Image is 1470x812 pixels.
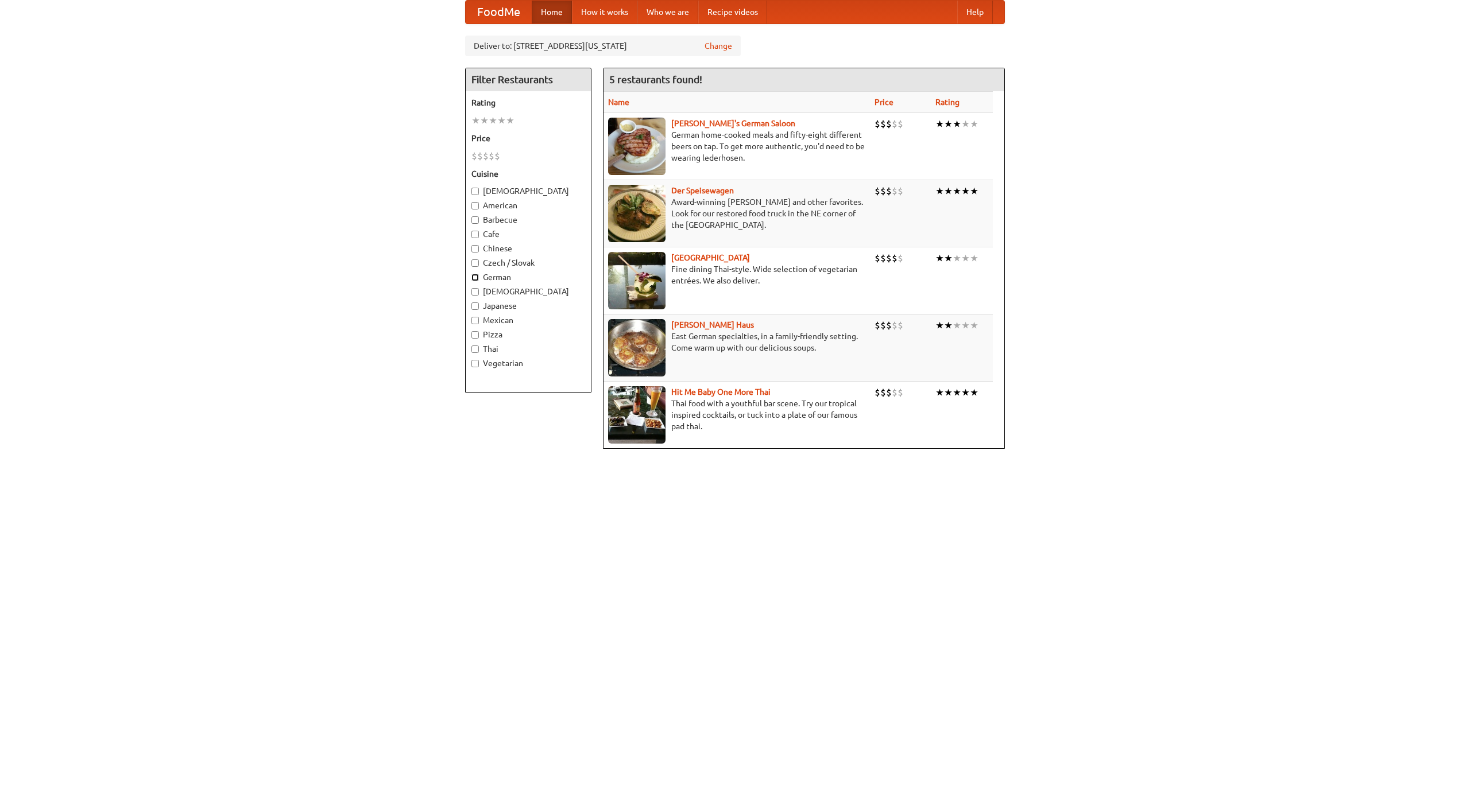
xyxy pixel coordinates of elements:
li: ★ [944,252,953,265]
li: ★ [506,114,514,127]
li: ★ [961,252,970,265]
li: $ [875,319,880,332]
li: $ [483,150,489,162]
li: $ [880,386,886,399]
input: Czech / Slovak [471,259,479,267]
li: $ [489,150,494,162]
li: $ [880,185,886,197]
li: ★ [970,386,978,399]
li: $ [898,118,903,130]
a: Recipe videos [698,1,767,24]
label: [DEMOGRAPHIC_DATA] [471,286,585,297]
p: German home-cooked meals and fifty-eight different beers on tap. To get more authentic, you'd nee... [608,129,865,164]
a: Change [705,40,732,52]
li: ★ [961,386,970,399]
li: $ [875,386,880,399]
li: ★ [961,185,970,197]
li: ★ [970,118,978,130]
li: ★ [935,252,944,265]
label: Vegetarian [471,358,585,369]
li: ★ [953,118,961,130]
p: Thai food with a youthful bar scene. Try our tropical inspired cocktails, or tuck into a plate of... [608,398,865,432]
li: ★ [970,252,978,265]
li: ★ [953,185,961,197]
li: ★ [944,185,953,197]
li: $ [898,252,903,265]
a: Hit Me Baby One More Thai [671,387,771,397]
input: [DEMOGRAPHIC_DATA] [471,188,479,195]
p: Fine dining Thai-style. Wide selection of vegetarian entrées. We also deliver. [608,263,865,286]
li: $ [898,319,903,332]
b: [PERSON_NAME]'s German Saloon [671,119,795,128]
label: Chinese [471,243,585,254]
li: ★ [961,118,970,130]
input: Mexican [471,317,479,324]
li: $ [892,319,898,332]
li: $ [898,386,903,399]
input: [DEMOGRAPHIC_DATA] [471,288,479,296]
a: Price [875,98,893,107]
li: $ [494,150,500,162]
li: ★ [944,118,953,130]
li: $ [886,386,892,399]
li: ★ [953,319,961,332]
li: ★ [970,185,978,197]
a: [GEOGRAPHIC_DATA] [671,253,750,262]
img: babythai.jpg [608,386,666,444]
label: American [471,200,585,211]
label: Czech / Slovak [471,257,585,269]
label: Barbecue [471,214,585,226]
li: $ [892,118,898,130]
input: Chinese [471,245,479,252]
input: Cafe [471,231,479,238]
li: $ [892,252,898,265]
label: Mexican [471,314,585,326]
li: $ [892,185,898,197]
li: $ [880,252,886,265]
img: esthers.jpg [608,118,666,175]
li: ★ [471,114,480,127]
b: Der Speisewagen [671,186,734,195]
a: Who we are [637,1,698,24]
input: Japanese [471,302,479,310]
h4: Filter Restaurants [466,68,591,91]
li: $ [886,252,892,265]
input: Pizza [471,331,479,339]
img: speisewagen.jpg [608,185,666,242]
li: $ [875,118,880,130]
input: German [471,274,479,281]
li: $ [886,319,892,332]
li: ★ [953,386,961,399]
li: $ [898,185,903,197]
p: East German specialties, in a family-friendly setting. Come warm up with our delicious soups. [608,331,865,353]
ng-pluralize: 5 restaurants found! [609,74,702,85]
p: Award-winning [PERSON_NAME] and other favorites. Look for our restored food truck in the NE corne... [608,196,865,231]
li: ★ [497,114,506,127]
li: ★ [944,386,953,399]
li: ★ [953,252,961,265]
a: Rating [935,98,960,107]
a: Home [532,1,572,24]
li: ★ [970,319,978,332]
h5: Rating [471,97,585,108]
li: ★ [935,386,944,399]
a: FoodMe [466,1,532,24]
img: satay.jpg [608,252,666,309]
li: ★ [961,319,970,332]
li: $ [886,185,892,197]
label: Japanese [471,300,585,312]
li: $ [880,118,886,130]
label: [DEMOGRAPHIC_DATA] [471,185,585,197]
label: Thai [471,343,585,355]
input: Thai [471,345,479,353]
li: $ [471,150,477,162]
li: ★ [935,185,944,197]
div: Deliver to: [STREET_ADDRESS][US_STATE] [465,36,741,56]
a: [PERSON_NAME] Haus [671,320,754,329]
a: Help [957,1,993,24]
li: $ [886,118,892,130]
label: Pizza [471,329,585,340]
